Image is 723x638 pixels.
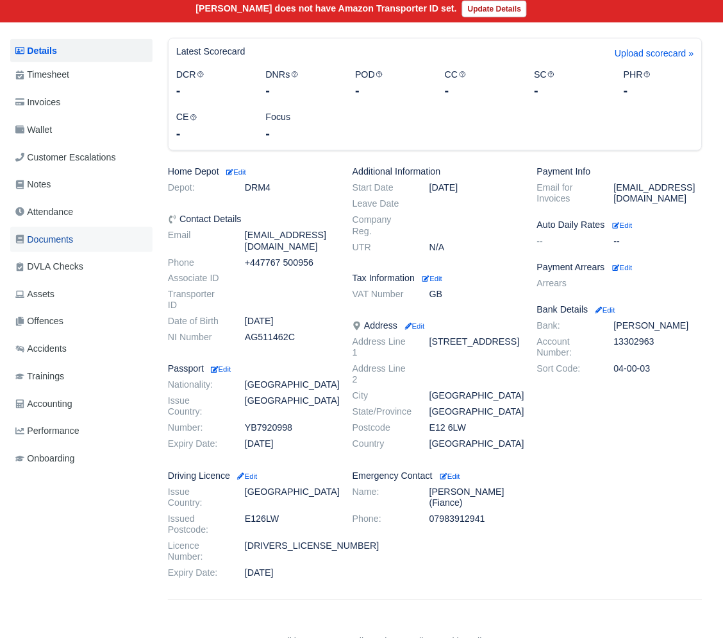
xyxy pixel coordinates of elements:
[176,46,245,57] h6: Latest Scorecard
[158,230,235,252] dt: Email
[235,487,343,509] dd: [GEOGRAPHIC_DATA]
[158,316,235,327] dt: Date of Birth
[614,67,704,100] div: PHR
[168,364,333,375] h6: Passport
[528,337,604,359] dt: Account Number:
[343,407,420,418] dt: State/Province
[537,305,702,316] h6: Bank Details
[10,447,153,472] a: Onboarding
[10,282,153,307] a: Assets
[10,365,153,390] a: Trainings
[158,182,235,193] dt: Depot:
[420,407,528,418] dd: [GEOGRAPHIC_DATA]
[604,337,712,359] dd: 13302963
[266,82,337,99] div: -
[624,82,694,99] div: -
[15,232,73,247] span: Documents
[610,220,633,230] a: Edit
[537,263,702,273] h6: Payment Arrears
[158,396,235,418] dt: Issue Country:
[528,279,604,289] dt: Arrears
[604,321,712,332] dd: [PERSON_NAME]
[235,332,343,343] dd: AG511462C
[209,364,231,374] a: Edit
[355,82,426,99] div: -
[15,452,75,467] span: Onboarding
[604,236,712,247] dd: --
[420,439,528,450] dd: [GEOGRAPHIC_DATA]
[528,236,604,247] dt: --
[10,419,153,444] a: Performance
[435,67,525,100] div: CC
[420,337,528,359] dd: [STREET_ADDRESS]
[235,257,343,268] dd: +447767 500956
[10,309,153,334] a: Offences
[168,214,333,225] h6: Contact Details
[158,257,235,268] dt: Phone
[15,397,72,412] span: Accounting
[158,568,235,579] dt: Expiry Date:
[158,541,235,563] dt: Licence Number:
[10,337,153,362] a: Accidents
[353,471,518,482] h6: Emergency Contact
[10,392,153,417] a: Accounting
[420,273,442,284] a: Edit
[343,514,420,525] dt: Phone:
[235,568,343,579] dd: [DATE]
[10,62,153,87] a: Timesheet
[440,473,460,481] small: Edit
[224,166,246,177] a: Edit
[235,396,343,418] dd: [GEOGRAPHIC_DATA]
[168,166,333,177] h6: Home Depot
[537,220,702,230] h6: Auto Daily Rates
[353,321,518,332] h6: Address
[594,305,615,315] a: Edit
[610,263,633,273] a: Edit
[343,214,420,236] dt: Company Reg.
[15,67,69,82] span: Timesheet
[403,323,424,331] small: Edit
[613,264,633,272] small: Edit
[420,391,528,402] dd: [GEOGRAPHIC_DATA]
[343,364,420,386] dt: Address Line 2
[343,289,420,300] dt: VAT Number
[10,39,153,63] a: Details
[10,90,153,115] a: Invoices
[528,182,604,204] dt: Email for Invoices
[158,439,235,450] dt: Expiry Date:
[525,67,615,100] div: SC
[10,200,153,225] a: Attendance
[422,275,442,283] small: Edit
[176,125,247,142] div: -
[343,423,420,434] dt: Postcode
[420,487,528,509] dd: [PERSON_NAME] (Fiance)
[15,150,116,165] span: Customer Escalations
[167,67,256,100] div: DCR
[528,364,604,375] dt: Sort Code:
[168,471,333,482] h6: Driving Licence
[15,123,52,137] span: Wallet
[420,289,528,300] dd: GB
[10,255,153,280] a: DVLA Checks
[15,177,51,192] span: Notes
[15,288,54,302] span: Assets
[343,337,420,359] dt: Address Line 1
[235,230,343,252] dd: [EMAIL_ADDRESS][DOMAIN_NAME]
[15,342,67,357] span: Accidents
[420,423,528,434] dd: E12 6LW
[10,145,153,170] a: Customer Escalations
[343,242,420,253] dt: UTR
[528,321,604,332] dt: Bank:
[462,1,527,17] a: Update Details
[224,168,246,176] small: Edit
[438,471,460,481] a: Edit
[353,166,518,177] h6: Additional Information
[403,321,424,331] a: Edit
[420,182,528,193] dd: [DATE]
[235,471,257,481] a: Edit
[345,67,435,100] div: POD
[235,473,257,481] small: Edit
[10,117,153,142] a: Wallet
[445,82,515,99] div: -
[235,316,343,327] dd: [DATE]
